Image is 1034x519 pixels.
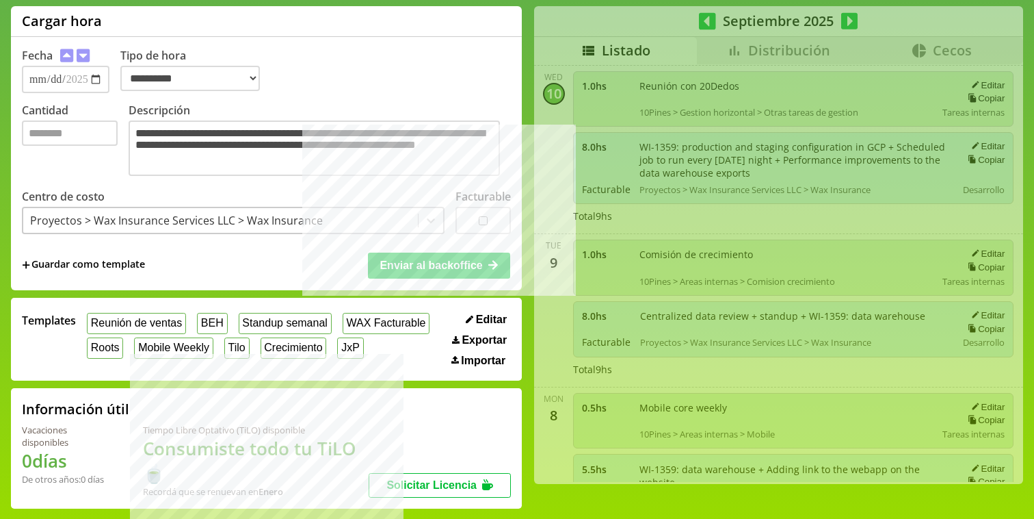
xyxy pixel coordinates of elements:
[120,66,260,91] select: Tipo de hora
[22,257,30,273] span: +
[129,121,500,176] textarea: Descripción
[22,121,118,146] input: Cantidad
[143,436,369,485] h1: Consumiste todo tu TiLO 🍵
[22,48,53,63] label: Fecha
[22,448,110,473] h1: 0 días
[22,257,145,273] span: +Guardar como template
[22,400,129,418] h2: Información útil
[462,334,507,346] span: Exportar
[87,338,123,359] button: Roots
[22,12,102,30] h1: Cargar hora
[380,259,482,271] span: Enviar al backoffice
[120,48,271,93] label: Tipo de hora
[461,355,505,367] span: Importar
[455,189,511,204] label: Facturable
[343,313,429,334] button: WAX Facturable
[258,485,283,498] b: Enero
[337,338,363,359] button: JxP
[134,338,213,359] button: Mobile Weekly
[462,313,511,327] button: Editar
[22,424,110,448] div: Vacaciones disponibles
[369,473,511,498] button: Solicitar Licencia
[448,333,511,347] button: Exportar
[87,313,186,334] button: Reunión de ventas
[368,253,510,279] button: Enviar al backoffice
[22,473,110,485] div: De otros años: 0 días
[143,424,369,436] div: Tiempo Libre Optativo (TiLO) disponible
[143,485,369,498] div: Recordá que se renuevan en
[239,313,332,334] button: Standup semanal
[22,189,105,204] label: Centro de costo
[476,314,507,326] span: Editar
[129,103,511,179] label: Descripción
[30,213,323,228] div: Proyectos > Wax Insurance Services LLC > Wax Insurance
[22,103,129,179] label: Cantidad
[386,479,477,491] span: Solicitar Licencia
[197,313,228,334] button: BEH
[261,338,327,359] button: Crecimiento
[224,338,250,359] button: Tilo
[22,313,76,328] span: Templates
